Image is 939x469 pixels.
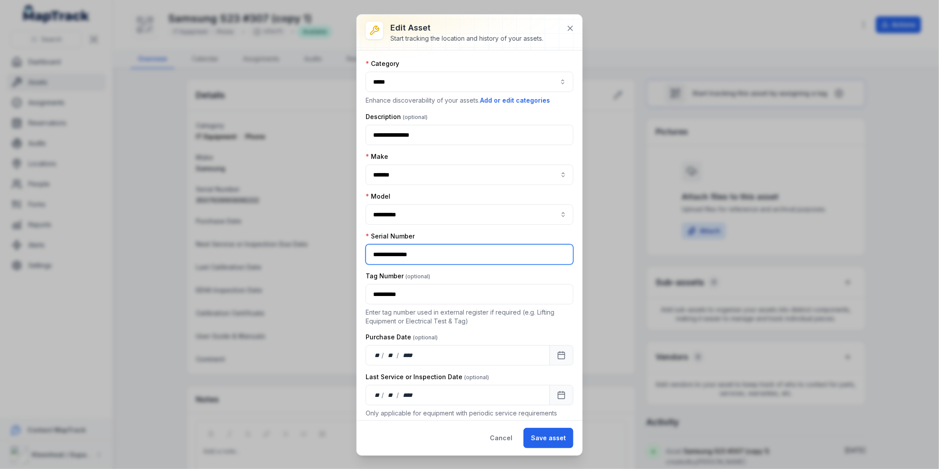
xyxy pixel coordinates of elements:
[382,351,385,360] div: /
[385,391,397,400] div: month,
[397,351,400,360] div: /
[397,391,400,400] div: /
[366,232,415,241] label: Serial Number
[366,96,573,105] p: Enhance discoverability of your assets.
[366,308,573,326] p: Enter tag number used in external register if required (e.g. Lifting Equipment or Electrical Test...
[366,409,573,418] p: Only applicable for equipment with periodic service requirements
[400,391,416,400] div: year,
[366,204,573,225] input: asset-edit:cf[5827e389-34f9-4b46-9346-a02c2bfa3a05]-label
[366,272,430,281] label: Tag Number
[390,34,543,43] div: Start tracking the location and history of your assets.
[385,351,397,360] div: month,
[366,165,573,185] input: asset-edit:cf[8d30bdcc-ee20-45c2-b158-112416eb6043]-label
[480,96,550,105] button: Add or edit categories
[550,385,573,405] button: Calendar
[366,373,489,381] label: Last Service or Inspection Date
[366,192,390,201] label: Model
[550,345,573,365] button: Calendar
[366,59,399,68] label: Category
[366,112,428,121] label: Description
[523,428,573,448] button: Save asset
[373,391,382,400] div: day,
[382,391,385,400] div: /
[366,152,388,161] label: Make
[482,428,520,448] button: Cancel
[390,22,543,34] h3: Edit asset
[366,333,438,342] label: Purchase Date
[373,351,382,360] div: day,
[400,351,416,360] div: year,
